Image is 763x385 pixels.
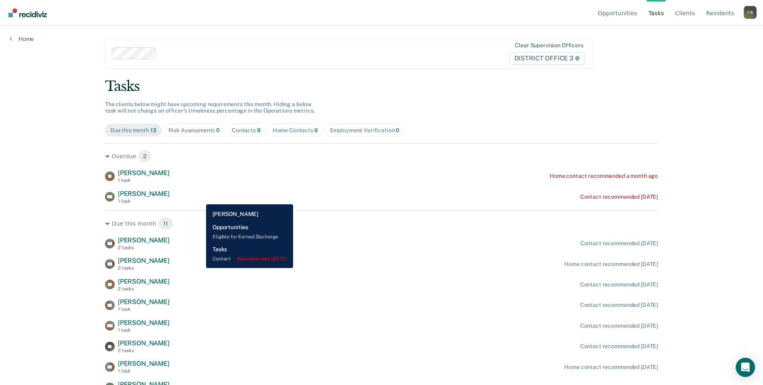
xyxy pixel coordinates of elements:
div: F B [744,6,757,19]
span: [PERSON_NAME] [118,169,170,177]
div: Contact recommended [DATE] [580,343,658,350]
span: [PERSON_NAME] [118,298,170,306]
div: Home Contacts [273,127,318,134]
div: 1 task [118,368,170,374]
div: 1 task [118,198,170,204]
span: 8 [257,127,261,133]
span: [PERSON_NAME] [118,319,170,327]
div: 2 tasks [118,265,170,271]
div: Contact recommended [DATE] [580,194,658,200]
span: [PERSON_NAME] [118,339,170,347]
div: 1 task [118,177,170,183]
div: Employment Verification [330,127,400,134]
span: DISTRICT OFFICE 3 [509,52,585,65]
img: Recidiviz [8,8,47,17]
span: 0 [216,127,220,133]
div: Contact recommended [DATE] [580,302,658,308]
span: [PERSON_NAME] [118,190,170,198]
div: 2 tasks [118,245,170,250]
div: 2 tasks [118,286,170,292]
span: 11 [158,217,173,230]
div: 2 tasks [118,348,170,353]
div: Contact recommended [DATE] [580,323,658,329]
div: Clear supervision officers [515,42,583,49]
span: [PERSON_NAME] [118,236,170,244]
div: Overdue 2 [105,150,658,163]
div: Due this month 11 [105,217,658,230]
div: Risk Assessments [168,127,220,134]
a: Home [10,35,34,42]
div: 1 task [118,306,170,312]
div: Open Intercom Messenger [736,358,755,377]
div: Tasks [105,78,658,95]
span: 13 [150,127,156,133]
div: Due this month [110,127,156,134]
div: Contact recommended [DATE] [580,281,658,288]
span: [PERSON_NAME] [118,360,170,367]
span: 2 [138,150,152,163]
div: Home contact recommended [DATE] [564,364,658,371]
div: Home contact recommended a month ago [550,173,658,179]
span: 6 [314,127,318,133]
span: The clients below might have upcoming requirements this month. Hiding a below task will not chang... [105,101,315,114]
span: [PERSON_NAME] [118,278,170,285]
div: 1 task [118,327,170,333]
div: Home contact recommended [DATE] [564,261,658,268]
div: Contact recommended [DATE] [580,240,658,247]
button: Profile dropdown button [744,6,757,19]
span: [PERSON_NAME] [118,257,170,264]
div: Contacts [232,127,261,134]
span: 0 [396,127,399,133]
